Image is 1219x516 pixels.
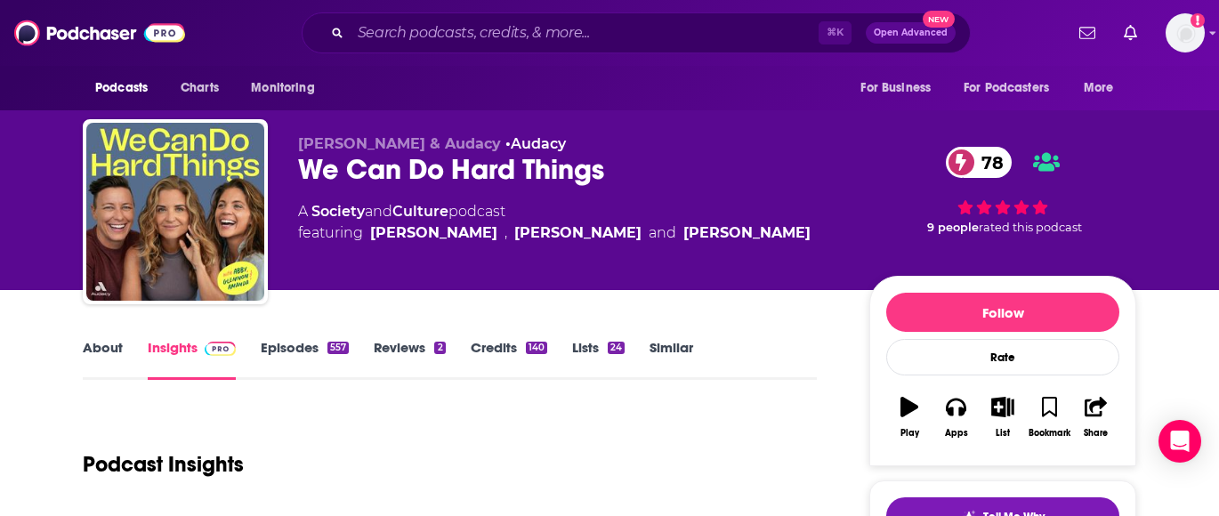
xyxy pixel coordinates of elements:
div: Bookmark [1029,428,1070,439]
a: Audacy [511,135,566,152]
a: 78 [946,147,1013,178]
svg: Add a profile image [1191,13,1205,28]
button: Follow [886,293,1119,332]
a: Credits140 [471,339,547,380]
a: Abby Wambach [514,222,642,244]
div: 24 [608,342,625,354]
div: Play [900,428,919,439]
a: Episodes557 [261,339,349,380]
a: Lists24 [572,339,625,380]
div: 78 9 peoplerated this podcast [869,135,1136,246]
span: Podcasts [95,76,148,101]
button: List [980,385,1026,449]
div: Rate [886,339,1119,375]
button: open menu [1071,71,1136,105]
button: Bookmark [1026,385,1072,449]
div: 557 [327,342,349,354]
input: Search podcasts, credits, & more... [351,19,819,47]
a: About [83,339,123,380]
span: Charts [181,76,219,101]
img: Podchaser - Follow, Share and Rate Podcasts [14,16,185,50]
span: Open Advanced [874,28,948,37]
div: Share [1084,428,1108,439]
button: open menu [83,71,171,105]
a: Glennon Doyle [370,222,497,244]
h1: Podcast Insights [83,451,244,478]
span: ⌘ K [819,21,852,44]
span: 9 people [927,221,979,234]
a: Show notifications dropdown [1072,18,1102,48]
div: Apps [945,428,968,439]
a: Amanda Doyle [683,222,811,244]
div: List [996,428,1010,439]
button: Show profile menu [1166,13,1205,52]
div: 140 [526,342,547,354]
a: Show notifications dropdown [1117,18,1144,48]
span: More [1084,76,1114,101]
img: User Profile [1166,13,1205,52]
a: InsightsPodchaser Pro [148,339,236,380]
span: , [505,222,507,244]
a: Culture [392,203,448,220]
a: Charts [169,71,230,105]
div: Search podcasts, credits, & more... [302,12,971,53]
span: and [649,222,676,244]
a: Reviews2 [374,339,445,380]
span: For Podcasters [964,76,1049,101]
span: featuring [298,222,811,244]
img: Podchaser Pro [205,342,236,356]
span: rated this podcast [979,221,1082,234]
span: New [923,11,955,28]
a: Similar [650,339,693,380]
button: Share [1073,385,1119,449]
a: Society [311,203,365,220]
img: We Can Do Hard Things [86,123,264,301]
button: open menu [238,71,337,105]
span: 78 [964,147,1013,178]
span: [PERSON_NAME] & Audacy [298,135,501,152]
div: A podcast [298,201,811,244]
span: For Business [860,76,931,101]
div: 2 [434,342,445,354]
button: open menu [952,71,1075,105]
div: Open Intercom Messenger [1158,420,1201,463]
button: Play [886,385,932,449]
button: Apps [932,385,979,449]
span: and [365,203,392,220]
button: open menu [848,71,953,105]
button: Open AdvancedNew [866,22,956,44]
span: Monitoring [251,76,314,101]
span: Logged in as emma.garth [1166,13,1205,52]
span: • [505,135,566,152]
